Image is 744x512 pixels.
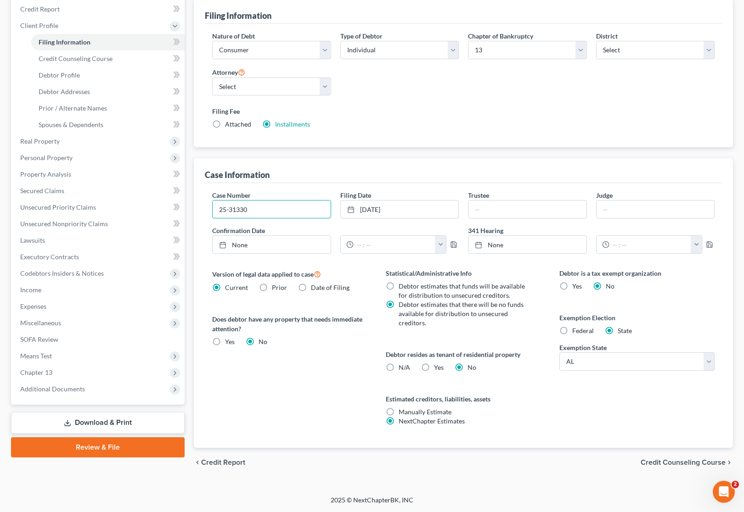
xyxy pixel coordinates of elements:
span: Debtor Addresses [39,88,90,95]
span: Expenses [20,302,46,310]
span: Lawsuits [20,236,45,244]
a: SOFA Review [13,331,185,348]
input: -- : -- [354,236,436,253]
a: Installments [275,120,310,128]
label: Exemption State [559,343,607,352]
label: Filing Date [340,190,371,200]
span: Unsecured Priority Claims [20,203,96,211]
a: Unsecured Nonpriority Claims [13,216,185,232]
span: Income [20,286,41,294]
label: Does debtor have any property that needs immediate attention? [212,314,367,334]
span: Prior / Alternate Names [39,104,107,112]
label: 341 Hearing [463,226,719,235]
a: Unsecured Priority Claims [13,199,185,216]
span: Date of Filing [311,284,349,291]
a: Debtor Addresses [31,83,185,100]
label: Debtor resides as tenant of residential property [386,350,541,359]
span: Federal [572,327,594,334]
span: Client Profile [20,22,58,29]
label: Nature of Debt [212,31,255,41]
span: Spouses & Dependents [39,121,103,128]
a: Executory Contracts [13,249,185,265]
span: Property Analysis [20,170,71,178]
span: NextChapter Estimates [399,417,465,425]
label: Debtor is a tax exempt organization [559,268,715,278]
a: None [468,236,586,253]
span: Debtor estimates that there will be no funds available for distribution to unsecured creditors. [399,301,524,327]
span: Yes [225,338,235,345]
span: Debtor Profile [39,71,80,79]
span: Secured Claims [20,187,64,195]
span: Filing Information [39,38,90,46]
label: Filing Fee [212,106,715,116]
span: Miscellaneous [20,319,61,327]
input: Enter case number... [213,200,331,218]
a: Filing Information [31,34,185,50]
span: No [606,282,614,290]
span: Yes [572,282,582,290]
input: -- : -- [609,236,692,253]
span: Attached [225,120,251,128]
div: Filing Information [205,10,271,21]
a: Credit Report [13,1,185,17]
span: Unsecured Nonpriority Claims [20,220,108,228]
a: Secured Claims [13,183,185,199]
i: chevron_right [726,459,733,466]
span: Real Property [20,137,60,145]
div: Case Information [205,169,270,180]
span: SOFA Review [20,335,58,343]
label: Estimated creditors, liabilities, assets [386,394,541,404]
span: Codebtors Insiders & Notices [20,269,104,277]
a: Prior / Alternate Names [31,100,185,117]
span: Manually Estimate [399,408,451,416]
span: Credit Counseling Course [39,55,113,62]
span: Credit Report [201,459,245,466]
span: Credit Counseling Course [641,459,726,466]
label: Confirmation Date [208,226,463,235]
a: Lawsuits [13,232,185,249]
span: Current [225,284,248,291]
i: chevron_left [194,459,201,466]
label: Version of legal data applied to case [212,268,367,279]
span: Additional Documents [20,385,85,393]
span: 2 [732,481,739,488]
label: District [596,31,618,41]
label: Trustee [468,190,489,200]
label: Attorney [212,67,245,78]
label: Exemption Election [559,313,715,323]
span: Personal Property [20,154,73,161]
a: Download & Print [11,412,185,434]
span: Yes [434,363,444,371]
input: -- [468,200,586,218]
a: Credit Counseling Course [31,50,185,67]
iframe: Intercom live chat [713,481,735,503]
input: -- [597,200,715,218]
a: Property Analysis [13,166,185,183]
a: Spouses & Dependents [31,117,185,133]
span: No [259,338,267,345]
label: Type of Debtor [340,31,383,41]
div: 2025 © NextChapterBK, INC [110,495,634,512]
span: N/A [399,363,410,371]
span: No [468,363,476,371]
span: Debtor estimates that funds will be available for distribution to unsecured creditors. [399,282,525,299]
span: Prior [272,284,287,291]
a: Debtor Profile [31,67,185,83]
label: Statistical/Administrative Info [386,268,541,278]
span: Means Test [20,352,52,360]
button: chevron_left Credit Report [194,459,245,466]
label: Case Number [212,190,251,200]
a: Review & File [11,437,185,457]
span: Executory Contracts [20,253,79,261]
button: Credit Counseling Course chevron_right [641,459,733,466]
span: State [618,327,632,334]
a: [DATE] [341,200,459,218]
span: Chapter 13 [20,368,52,376]
label: Judge [596,190,613,200]
label: Chapter of Bankruptcy [468,31,533,41]
a: None [213,236,331,253]
span: Credit Report [20,5,60,13]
